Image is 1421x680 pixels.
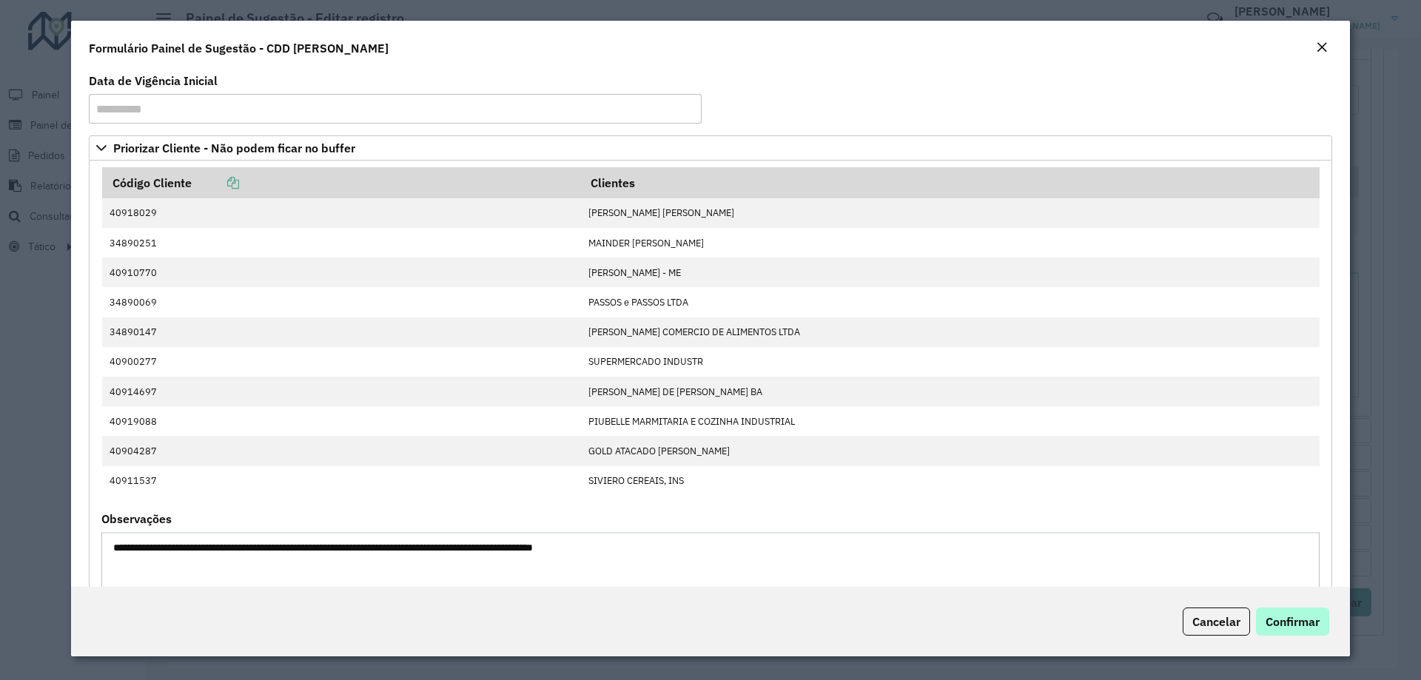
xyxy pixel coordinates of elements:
label: Observações [101,510,172,528]
em: Fechar [1316,41,1328,53]
button: Close [1311,38,1332,58]
td: MAINDER [PERSON_NAME] [580,228,1319,257]
h4: Formulário Painel de Sugestão - CDD [PERSON_NAME] [89,39,389,57]
a: Copiar [192,175,239,190]
td: 40914697 [102,377,581,406]
td: 40904287 [102,436,581,465]
td: 34890251 [102,228,581,257]
span: Confirmar [1266,614,1320,629]
div: Priorizar Cliente - Não podem ficar no buffer [89,161,1332,676]
td: 40918029 [102,198,581,228]
td: 34890147 [102,317,581,347]
th: Código Cliente [102,167,581,198]
td: [PERSON_NAME] COMERCIO DE ALIMENTOS LTDA [580,317,1319,347]
th: Clientes [580,167,1319,198]
button: Cancelar [1183,607,1250,636]
td: 34890069 [102,287,581,317]
td: PIUBELLE MARMITARIA E COZINHA INDUSTRIAL [580,406,1319,436]
td: 40911537 [102,466,581,496]
td: [PERSON_NAME] [PERSON_NAME] [580,198,1319,228]
span: Priorizar Cliente - Não podem ficar no buffer [113,142,355,154]
a: Priorizar Cliente - Não podem ficar no buffer [89,135,1332,161]
td: PASSOS e PASSOS LTDA [580,287,1319,317]
td: 40910770 [102,257,581,287]
label: Data de Vigência Inicial [89,72,218,90]
td: [PERSON_NAME] DE [PERSON_NAME] BA [580,377,1319,406]
td: [PERSON_NAME] - ME [580,257,1319,287]
td: GOLD ATACADO [PERSON_NAME] [580,436,1319,465]
td: SIVIERO CEREAIS, INS [580,466,1319,496]
span: Cancelar [1192,614,1240,629]
td: SUPERMERCADO INDUSTR [580,347,1319,377]
button: Confirmar [1256,607,1329,636]
td: 40900277 [102,347,581,377]
td: 40919088 [102,406,581,436]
